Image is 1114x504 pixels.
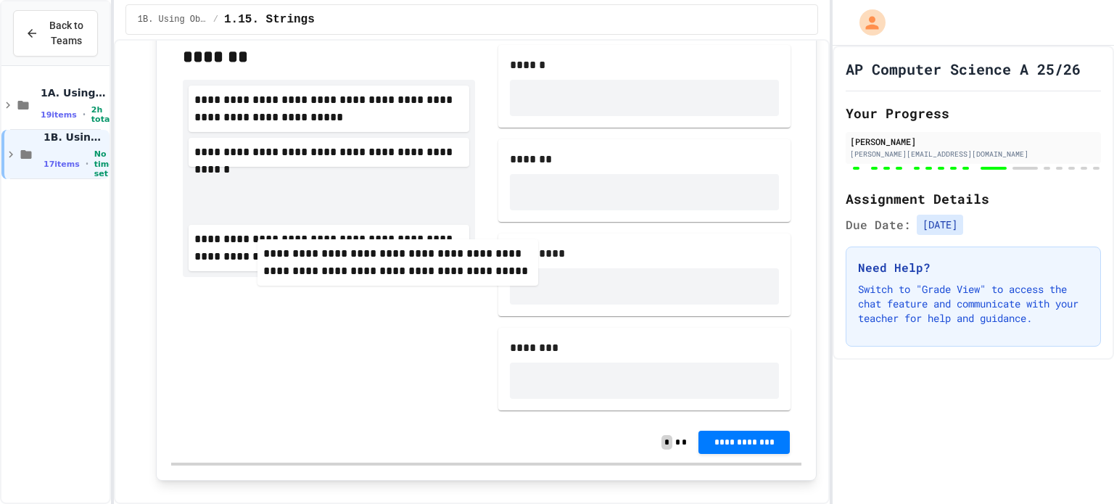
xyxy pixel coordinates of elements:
[858,282,1089,326] p: Switch to "Grade View" to access the chat feature and communicate with your teacher for help and ...
[86,158,88,170] span: •
[47,18,86,49] span: Back to Teams
[224,11,315,28] span: 1.15. Strings
[44,160,80,169] span: 17 items
[846,216,911,234] span: Due Date:
[94,149,115,178] span: No time set
[844,6,889,39] div: My Account
[44,131,107,144] span: 1B. Using Objects and Methods
[850,149,1097,160] div: [PERSON_NAME][EMAIL_ADDRESS][DOMAIN_NAME]
[917,215,963,235] span: [DATE]
[41,86,107,99] span: 1A. Using Primitives
[846,59,1081,79] h1: AP Computer Science A 25/26
[846,103,1101,123] h2: Your Progress
[846,189,1101,209] h2: Assignment Details
[83,109,86,120] span: •
[138,14,207,25] span: 1B. Using Objects and Methods
[91,105,112,124] span: 2h total
[858,259,1089,276] h3: Need Help?
[213,14,218,25] span: /
[850,135,1097,148] div: [PERSON_NAME]
[41,110,77,120] span: 19 items
[13,10,98,57] button: Back to Teams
